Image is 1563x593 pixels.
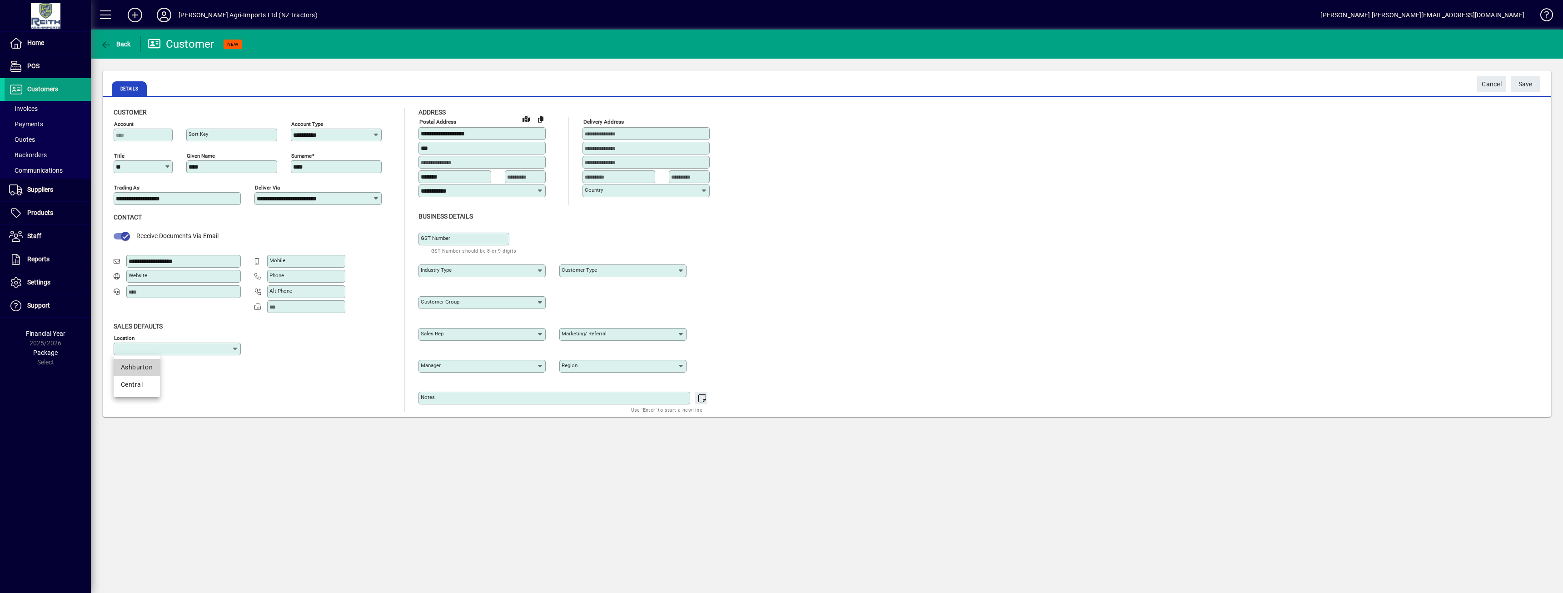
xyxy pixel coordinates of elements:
[1511,76,1540,92] button: Save
[418,109,446,116] span: Address
[114,214,142,221] span: Contact
[5,225,91,248] a: Staff
[187,153,215,159] mat-label: Given name
[136,232,219,239] span: Receive Documents Via Email
[149,7,179,23] button: Profile
[27,279,50,286] span: Settings
[120,7,149,23] button: Add
[112,81,147,96] span: Details
[27,39,44,46] span: Home
[27,186,53,193] span: Suppliers
[9,105,38,112] span: Invoices
[148,37,214,51] div: Customer
[5,116,91,132] a: Payments
[1533,2,1552,31] a: Knowledge Base
[585,187,603,193] mat-label: Country
[562,362,577,369] mat-label: Region
[5,163,91,178] a: Communications
[114,121,134,127] mat-label: Account
[421,330,443,337] mat-label: Sales rep
[33,349,58,356] span: Package
[1477,76,1506,92] button: Cancel
[27,255,50,263] span: Reports
[9,120,43,128] span: Payments
[9,136,35,143] span: Quotes
[9,167,63,174] span: Communications
[121,363,153,372] div: Ashburton
[27,232,41,239] span: Staff
[114,184,139,191] mat-label: Trading as
[519,111,533,126] a: View on map
[562,330,607,337] mat-label: Marketing/ Referral
[431,245,517,256] mat-hint: GST Number should be 8 or 9 digits
[26,330,65,337] span: Financial Year
[1518,80,1522,88] span: S
[421,299,459,305] mat-label: Customer group
[269,257,285,264] mat-label: Mobile
[27,62,40,70] span: POS
[255,184,280,191] mat-label: Deliver via
[421,235,450,241] mat-label: GST Number
[5,132,91,147] a: Quotes
[9,151,47,159] span: Backorders
[114,334,134,341] mat-label: Location
[5,271,91,294] a: Settings
[5,179,91,201] a: Suppliers
[114,109,147,116] span: Customer
[189,131,208,137] mat-label: Sort key
[179,8,318,22] div: [PERSON_NAME] Agri-Imports Ltd (NZ Tractors)
[1482,77,1502,92] span: Cancel
[269,288,292,294] mat-label: Alt Phone
[121,380,153,389] div: Central
[27,85,58,93] span: Customers
[114,153,124,159] mat-label: Title
[129,272,147,279] mat-label: Website
[5,101,91,116] a: Invoices
[421,267,452,273] mat-label: Industry type
[114,376,160,394] mat-option: Central
[5,202,91,224] a: Products
[100,40,131,48] span: Back
[27,209,53,216] span: Products
[421,394,435,400] mat-label: Notes
[5,32,91,55] a: Home
[5,147,91,163] a: Backorders
[291,121,323,127] mat-label: Account Type
[114,323,163,330] span: Sales defaults
[27,302,50,309] span: Support
[98,36,133,52] button: Back
[114,359,160,376] mat-option: Ashburton
[418,213,473,220] span: Business details
[5,294,91,317] a: Support
[1320,8,1524,22] div: [PERSON_NAME] [PERSON_NAME][EMAIL_ADDRESS][DOMAIN_NAME]
[533,112,548,126] button: Copy to Delivery address
[562,267,597,273] mat-label: Customer type
[269,272,284,279] mat-label: Phone
[227,41,239,47] span: NEW
[631,404,702,415] mat-hint: Use 'Enter' to start a new line
[421,362,441,369] mat-label: Manager
[5,248,91,271] a: Reports
[5,55,91,78] a: POS
[1518,77,1533,92] span: ave
[91,36,141,52] app-page-header-button: Back
[291,153,312,159] mat-label: Surname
